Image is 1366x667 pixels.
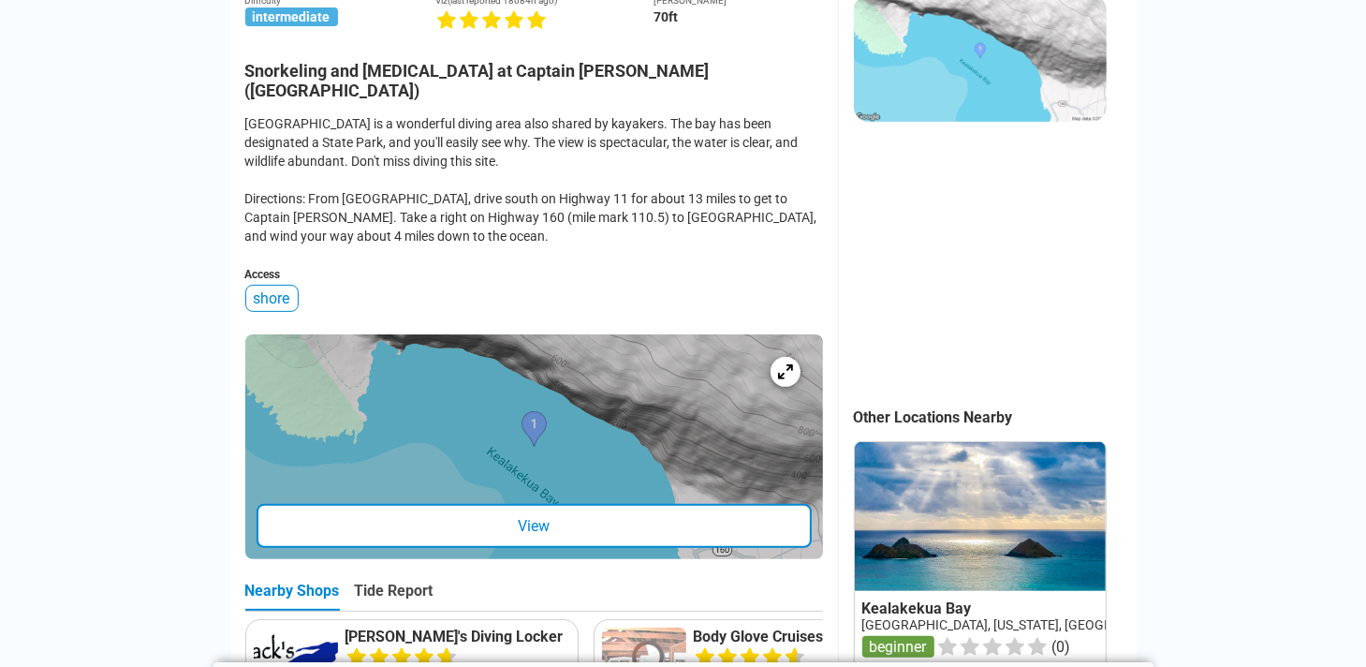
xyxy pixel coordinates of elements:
[854,408,1137,426] div: Other Locations Nearby
[245,582,340,611] div: Nearby Shops
[654,9,823,24] div: 70ft
[245,7,338,26] span: intermediate
[245,334,823,559] a: entry mapView
[862,617,1192,632] a: [GEOGRAPHIC_DATA], [US_STATE], [GEOGRAPHIC_DATA]
[245,285,299,312] div: shore
[694,628,918,646] a: Body Glove Cruises
[355,582,433,611] div: Tide Report
[245,50,823,100] h2: Snorkeling and [MEDICAL_DATA] at Captain [PERSON_NAME] ([GEOGRAPHIC_DATA])
[345,628,570,646] a: [PERSON_NAME]'s Diving Locker
[245,268,823,281] div: Access
[257,504,812,548] div: View
[854,141,1105,375] iframe: Advertisement
[245,114,823,245] div: [GEOGRAPHIC_DATA] is a wonderful diving area also shared by kayakers. The bay has been designated...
